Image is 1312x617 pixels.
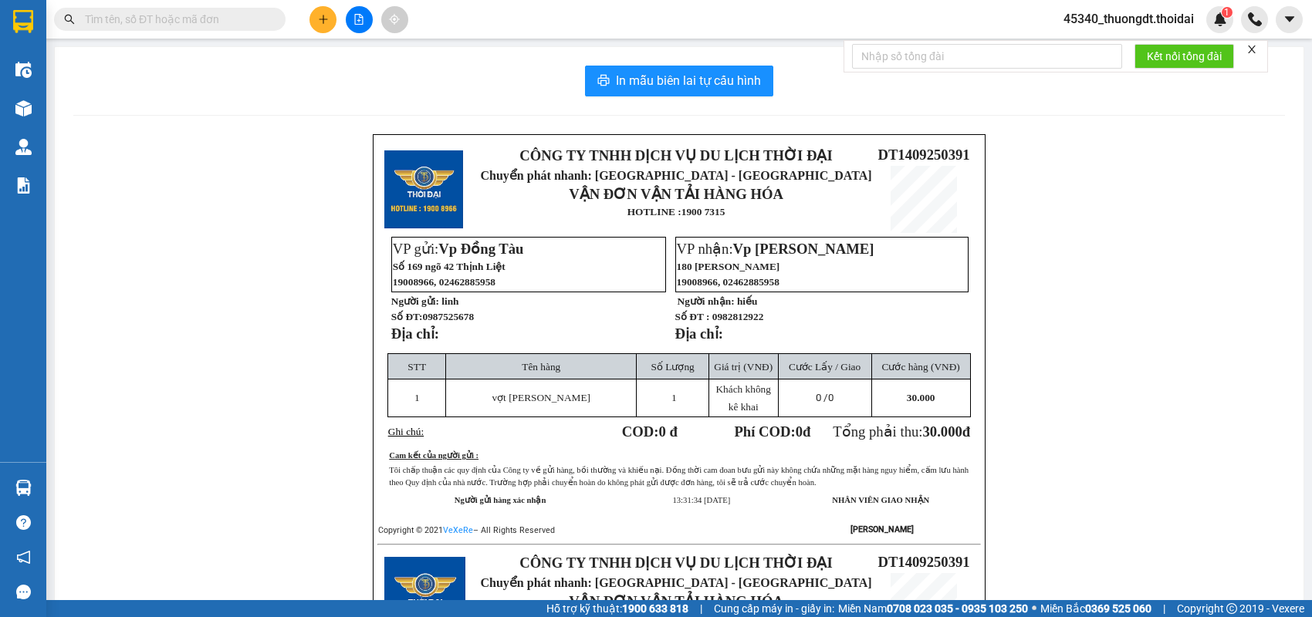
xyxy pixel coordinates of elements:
span: 0 [828,392,834,403]
strong: Phí COD: đ [734,423,810,440]
strong: Địa chỉ: [391,325,439,342]
strong: 0369 525 060 [1085,602,1151,615]
span: Miền Bắc [1040,600,1151,617]
span: vợt [PERSON_NAME] [492,392,590,403]
strong: VẬN ĐƠN VẬN TẢI HÀNG HÓA [569,593,783,609]
span: | [1163,600,1165,617]
strong: VẬN ĐƠN VẬN TẢI HÀNG HÓA [569,186,783,202]
strong: Người gửi hàng xác nhận [455,496,546,504]
span: message [16,585,31,599]
button: printerIn mẫu biên lai tự cấu hình [585,66,773,96]
span: 0987525678 [422,311,474,322]
strong: 0708 023 035 - 0935 103 250 [887,602,1028,615]
span: close [1246,44,1257,55]
strong: Người gửi: [391,295,439,307]
span: 180 [PERSON_NAME] [677,261,780,272]
span: plus [318,14,329,25]
strong: NHÂN VIÊN GIAO NHẬN [832,496,929,504]
span: | [700,600,702,617]
span: Số Lượng [651,361,695,373]
span: aim [389,14,400,25]
a: VeXeRe [443,525,473,535]
strong: 1900 633 818 [622,602,688,615]
span: 19008966, 02462885958 [677,276,779,288]
span: linh [441,295,458,307]
img: logo [5,55,8,133]
span: Chuyển phát nhanh: [GEOGRAPHIC_DATA] - [GEOGRAPHIC_DATA] [10,66,144,121]
input: Tìm tên, số ĐT hoặc mã đơn [85,11,267,28]
span: Copyright © 2021 – All Rights Reserved [378,525,555,535]
span: 0 đ [658,423,677,440]
strong: CÔNG TY TNHH DỊCH VỤ DU LỊCH THỜI ĐẠI [519,555,832,571]
span: question-circle [16,515,31,530]
img: warehouse-icon [15,100,32,116]
input: Nhập số tổng đài [852,44,1122,69]
span: 19008966, 02462885958 [393,276,495,288]
span: 0 [796,423,803,440]
img: logo [384,150,463,229]
sup: 1 [1222,7,1233,18]
span: Miền Nam [838,600,1028,617]
span: ⚪️ [1032,605,1036,612]
strong: COD: [622,423,678,440]
span: 45340_thuongdt.thoidai [1051,9,1206,29]
strong: HOTLINE : [627,206,681,217]
strong: CÔNG TY TNHH DỊCH VỤ DU LỊCH THỜI ĐẠI [14,12,139,62]
span: STT [407,361,426,373]
strong: Người nhận: [678,295,735,307]
span: Tôi chấp thuận các quy định của Công ty về gửi hàng, bồi thường và khiếu nại. Đồng thời cam đoan ... [389,466,969,487]
span: 30.000 [907,392,935,403]
span: Chuyển phát nhanh: [GEOGRAPHIC_DATA] - [GEOGRAPHIC_DATA] [481,576,872,589]
button: file-add [346,6,373,33]
span: DT1409250391 [145,103,237,120]
button: Kết nối tổng đài [1134,44,1234,69]
u: Cam kết của người gửi : [389,451,478,460]
img: warehouse-icon [15,480,32,496]
strong: 1900 7315 [681,206,725,217]
span: file-add [353,14,364,25]
span: hiếu [737,295,758,307]
button: aim [381,6,408,33]
span: copyright [1226,603,1237,614]
span: 1 [671,392,677,403]
strong: Số ĐT: [391,311,474,322]
span: Khách không kê khai [715,383,770,413]
span: Vp [PERSON_NAME] [733,241,874,257]
span: 13:31:34 [DATE] [672,496,730,504]
span: DT1409250391 [877,554,969,570]
span: Cước hàng (VNĐ) [882,361,960,373]
span: printer [597,74,610,89]
img: solution-icon [15,177,32,194]
img: warehouse-icon [15,62,32,78]
span: VP gửi: [393,241,524,257]
img: logo-vxr [13,10,33,33]
span: 0 / [816,392,834,403]
span: Chuyển phát nhanh: [GEOGRAPHIC_DATA] - [GEOGRAPHIC_DATA] [481,169,872,182]
img: icon-new-feature [1213,12,1227,26]
span: Tên hàng [522,361,560,373]
span: notification [16,550,31,565]
span: caret-down [1283,12,1297,26]
span: Hỗ trợ kỹ thuật: [546,600,688,617]
span: Vp Đồng Tàu [438,241,523,257]
span: Cước Lấy / Giao [789,361,861,373]
button: caret-down [1276,6,1303,33]
button: plus [309,6,336,33]
strong: [PERSON_NAME] [850,524,914,534]
strong: Địa chỉ: [675,325,723,342]
strong: Số ĐT : [675,311,710,322]
img: phone-icon [1248,12,1262,26]
span: 1 [414,392,420,403]
span: 1 [1224,7,1229,18]
span: Kết nối tổng đài [1147,48,1222,65]
span: 0982812922 [712,311,764,322]
strong: CÔNG TY TNHH DỊCH VỤ DU LỊCH THỜI ĐẠI [519,147,832,164]
span: In mẫu biên lai tự cấu hình [616,71,761,90]
span: Số 169 ngõ 42 Thịnh Liệt [393,261,506,272]
span: Giá trị (VNĐ) [714,361,773,373]
img: warehouse-icon [15,139,32,155]
span: DT1409250391 [877,147,969,163]
span: VP nhận: [677,241,874,257]
span: Tổng phải thu: [833,423,970,440]
span: search [64,14,75,25]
